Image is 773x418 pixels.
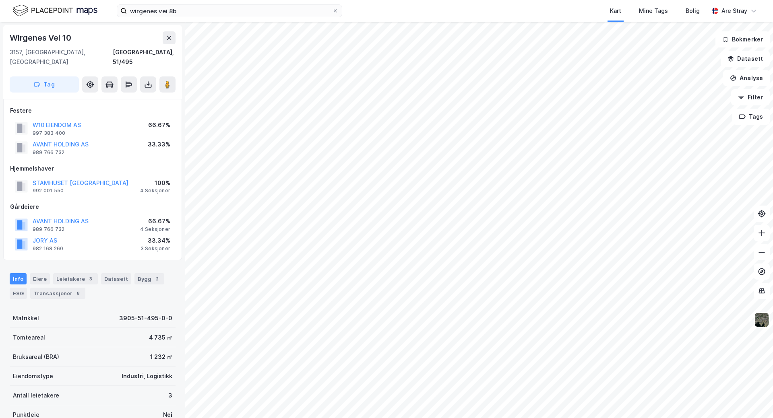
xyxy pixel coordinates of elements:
[122,371,172,381] div: Industri, Logistikk
[140,178,170,188] div: 100%
[168,391,172,400] div: 3
[141,236,170,245] div: 33.34%
[10,164,175,173] div: Hjemmelshaver
[33,226,64,233] div: 989 766 732
[148,120,170,130] div: 66.67%
[30,273,50,284] div: Eiere
[141,245,170,252] div: 3 Seksjoner
[140,216,170,226] div: 66.67%
[119,313,172,323] div: 3905-51-495-0-0
[150,352,172,362] div: 1 232 ㎡
[101,273,131,284] div: Datasett
[113,47,176,67] div: [GEOGRAPHIC_DATA], 51/495
[610,6,621,16] div: Kart
[731,89,770,105] button: Filter
[10,288,27,299] div: ESG
[134,273,164,284] div: Bygg
[13,371,53,381] div: Eiendomstype
[733,379,773,418] iframe: Chat Widget
[723,70,770,86] button: Analyse
[33,187,64,194] div: 992 001 550
[754,312,769,327] img: 9k=
[10,106,175,115] div: Festere
[10,273,27,284] div: Info
[33,130,65,136] div: 997 383 400
[140,187,170,194] div: 4 Seksjoner
[686,6,700,16] div: Bolig
[10,47,113,67] div: 3157, [GEOGRAPHIC_DATA], [GEOGRAPHIC_DATA]
[10,76,79,93] button: Tag
[53,273,98,284] div: Leietakere
[33,245,63,252] div: 982 168 260
[13,333,45,342] div: Tomteareal
[127,5,332,17] input: Søk på adresse, matrikkel, gårdeiere, leietakere eller personer
[10,31,73,44] div: Wirgenes Vei 10
[148,140,170,149] div: 33.33%
[149,333,172,342] div: 4 735 ㎡
[721,51,770,67] button: Datasett
[33,149,64,156] div: 989 766 732
[74,289,82,297] div: 8
[87,275,95,283] div: 3
[10,202,175,212] div: Gårdeiere
[721,6,747,16] div: Are Stray
[30,288,85,299] div: Transaksjoner
[732,109,770,125] button: Tags
[153,275,161,283] div: 2
[13,313,39,323] div: Matrikkel
[715,31,770,47] button: Bokmerker
[13,391,59,400] div: Antall leietakere
[13,352,59,362] div: Bruksareal (BRA)
[140,226,170,233] div: 4 Seksjoner
[13,4,97,18] img: logo.f888ab2527a4732fd821a326f86c7f29.svg
[639,6,668,16] div: Mine Tags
